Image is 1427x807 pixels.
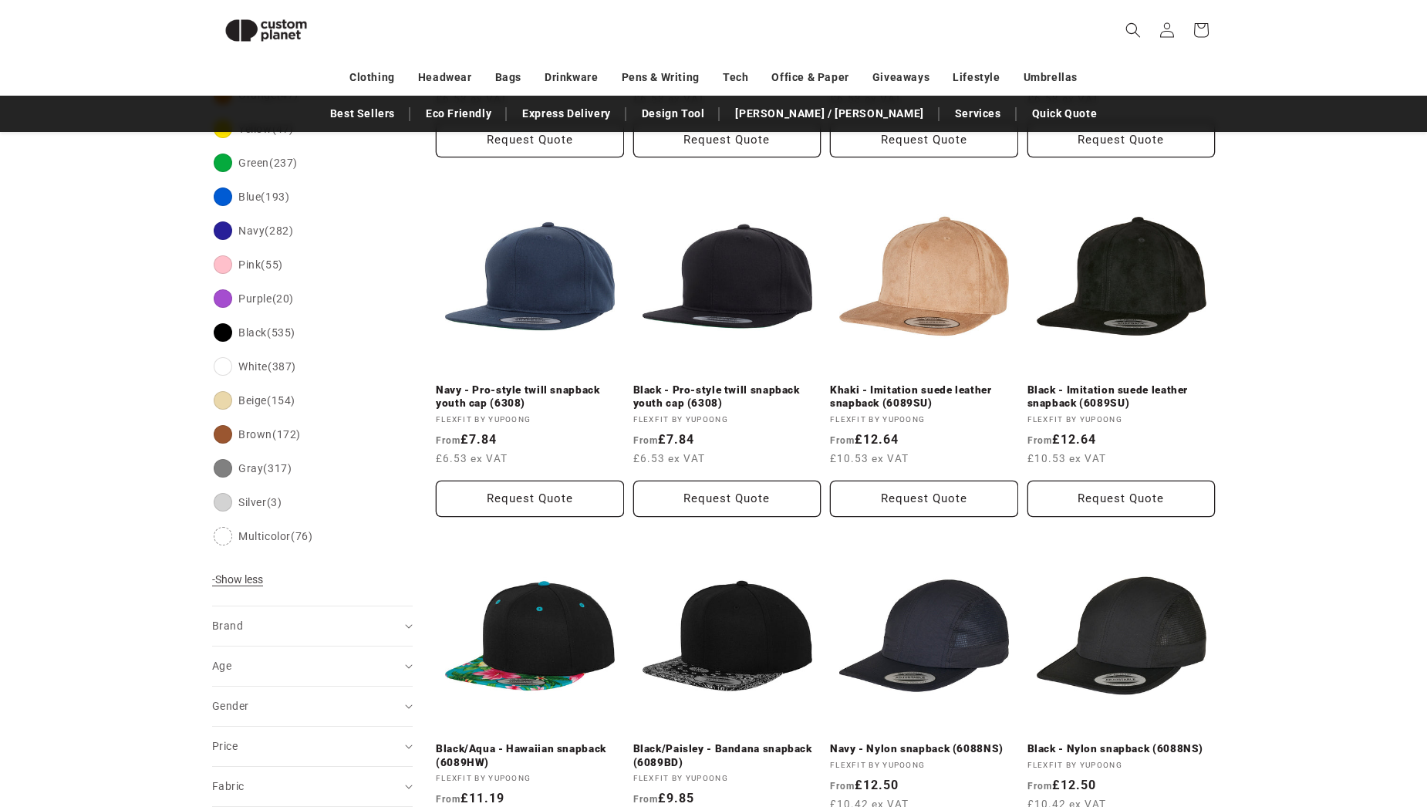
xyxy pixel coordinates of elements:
[495,64,521,91] a: Bags
[1027,121,1216,157] button: Request Quote
[212,727,413,766] summary: Price
[212,573,215,586] span: -
[633,742,821,769] a: Black/Paisley - Bandana snapback (6089BD)
[514,100,619,127] a: Express Delivery
[1027,742,1216,756] a: Black - Nylon snapback (6088NS)
[1116,13,1150,47] summary: Search
[436,481,624,517] button: Request Quote
[212,767,413,806] summary: Fabric (0 selected)
[212,740,238,752] span: Price
[436,742,624,769] a: Black/Aqua - Hawaiian snapback (6089HW)
[1027,383,1216,410] a: Black - Imitation suede leather snapback (6089SU)
[212,620,243,632] span: Brand
[212,606,413,646] summary: Brand (0 selected)
[436,383,624,410] a: Navy - Pro-style twill snapback youth cap (6308)
[633,121,821,157] button: Request Quote
[212,700,248,712] span: Gender
[212,687,413,726] summary: Gender (0 selected)
[622,64,700,91] a: Pens & Writing
[830,383,1018,410] a: Khaki - Imitation suede leather snapback (6089SU)
[872,64,929,91] a: Giveaways
[1024,100,1105,127] a: Quick Quote
[212,660,231,672] span: Age
[322,100,403,127] a: Best Sellers
[727,100,931,127] a: [PERSON_NAME] / [PERSON_NAME]
[723,64,748,91] a: Tech
[545,64,598,91] a: Drinkware
[349,64,395,91] a: Clothing
[830,481,1018,517] button: Request Quote
[634,100,713,127] a: Design Tool
[212,780,244,792] span: Fabric
[1169,640,1427,807] iframe: Chat Widget
[1027,481,1216,517] button: Request Quote
[633,481,821,517] button: Request Quote
[771,64,848,91] a: Office & Paper
[953,64,1000,91] a: Lifestyle
[212,647,413,686] summary: Age (0 selected)
[212,572,268,594] button: Show less
[633,383,821,410] a: Black - Pro-style twill snapback youth cap (6308)
[418,100,499,127] a: Eco Friendly
[830,742,1018,756] a: Navy - Nylon snapback (6088NS)
[418,64,472,91] a: Headwear
[947,100,1009,127] a: Services
[1024,64,1078,91] a: Umbrellas
[436,121,624,157] button: Request Quote
[212,573,263,586] span: Show less
[830,121,1018,157] button: Request Quote
[212,6,320,55] img: Custom Planet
